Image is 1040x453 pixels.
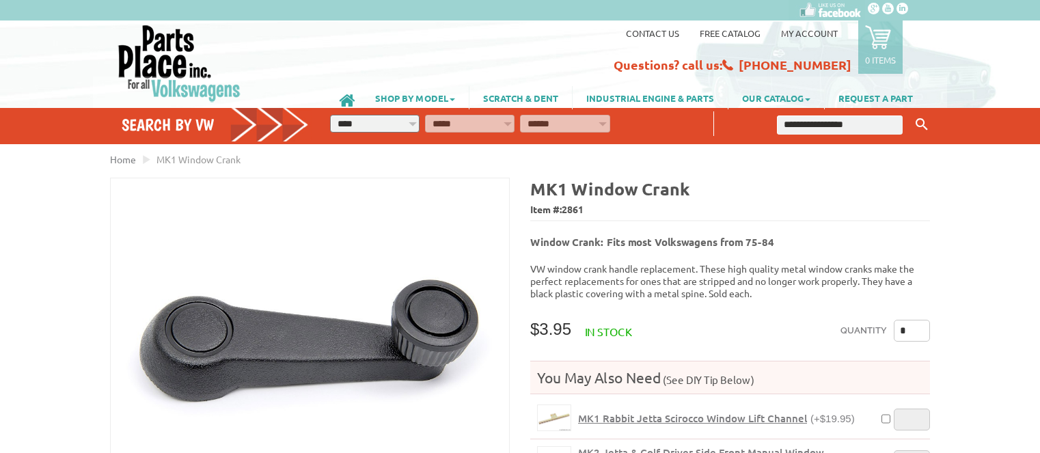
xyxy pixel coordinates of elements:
[530,320,571,338] span: $3.95
[578,411,807,425] span: MK1 Rabbit Jetta Scirocco Window Lift Channel
[781,27,838,39] a: My Account
[585,325,632,338] span: In stock
[117,24,242,102] img: Parts Place Inc!
[361,86,469,109] a: SHOP BY MODEL
[728,86,824,109] a: OUR CATALOG
[530,262,930,299] p: VW window crank handle replacement. These high quality metal window cranks make the perfect repla...
[537,404,571,431] a: MK1 Rabbit Jetta Scirocco Window Lift Channel
[700,27,761,39] a: Free Catalog
[156,153,241,165] span: MK1 Window Crank
[530,368,930,387] h4: You May Also Need
[562,203,584,215] span: 2861
[530,178,689,200] b: MK1 Window Crank
[865,54,896,66] p: 0 items
[825,86,927,109] a: REQUEST A PART
[578,412,855,425] a: MK1 Rabbit Jetta Scirocco Window Lift Channel(+$19.95)
[840,320,887,342] label: Quantity
[469,86,572,109] a: SCRATCH & DENT
[530,200,930,220] span: Item #:
[110,153,136,165] a: Home
[573,86,728,109] a: INDUSTRIAL ENGINE & PARTS
[626,27,679,39] a: Contact us
[538,405,571,430] img: MK1 Rabbit Jetta Scirocco Window Lift Channel
[810,413,855,424] span: (+$19.95)
[912,113,932,136] button: Keyword Search
[858,20,903,74] a: 0 items
[661,373,754,386] span: (See DIY Tip Below)
[530,235,774,249] b: Window Crank: Fits most Volkswagens from 75-84
[122,115,309,135] h4: Search by VW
